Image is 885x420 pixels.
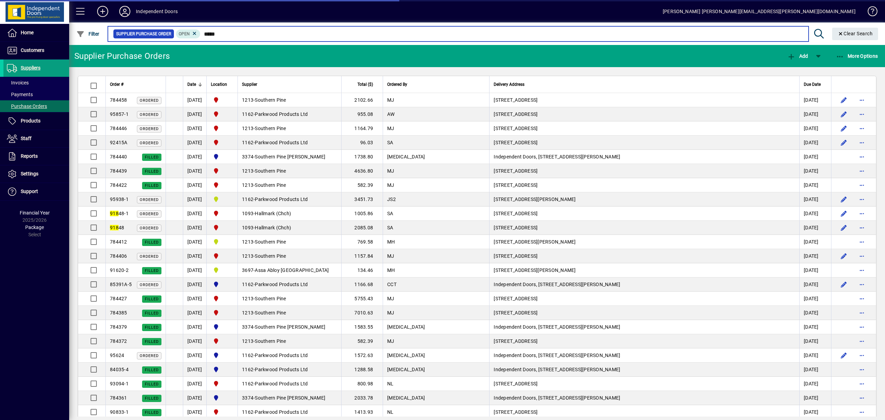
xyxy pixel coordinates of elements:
[489,277,799,292] td: Independent Doors, [STREET_ADDRESS][PERSON_NAME]
[387,126,394,131] span: MJ
[211,195,233,203] span: Timaru
[255,310,286,316] span: Southern Pine
[140,141,159,145] span: Ordered
[237,306,341,320] td: -
[183,292,206,306] td: [DATE]
[183,320,206,334] td: [DATE]
[136,6,178,17] div: Independent Doors
[387,97,394,103] span: MJ
[489,221,799,235] td: [STREET_ADDRESS]
[387,353,425,358] span: [MEDICAL_DATA]
[856,364,867,375] button: More options
[242,211,253,216] span: 1093
[387,168,394,174] span: MJ
[21,65,40,71] span: Suppliers
[242,140,253,145] span: 1162
[799,249,831,263] td: [DATE]
[387,296,394,301] span: MJ
[211,294,233,303] span: Christchurch
[237,249,341,263] td: -
[211,238,233,246] span: Timaru
[242,168,253,174] span: 1213
[110,282,132,287] span: 85391A-5
[145,240,159,245] span: Filled
[211,81,227,88] span: Location
[145,311,159,316] span: Filled
[211,337,233,345] span: Christchurch
[341,136,383,150] td: 96.03
[799,348,831,363] td: [DATE]
[187,81,196,88] span: Date
[804,81,827,88] div: Due Date
[3,77,69,89] a: Invoices
[110,310,127,316] span: 784385
[799,292,831,306] td: [DATE]
[799,178,831,192] td: [DATE]
[387,267,395,273] span: MH
[237,277,341,292] td: -
[110,296,127,301] span: 784427
[242,353,253,358] span: 1162
[116,30,171,37] span: Supplier Purchase Order
[255,225,291,230] span: Hallmark (Chch)
[110,239,127,245] span: 784412
[110,140,128,145] span: 92415A
[255,338,286,344] span: Southern Pine
[489,235,799,249] td: [STREET_ADDRESS][PERSON_NAME]
[856,222,867,233] button: More options
[140,98,159,103] span: Ordered
[145,268,159,273] span: Filled
[856,94,867,106] button: More options
[140,254,159,259] span: Ordered
[3,42,69,59] a: Customers
[211,181,233,189] span: Christchurch
[183,334,206,348] td: [DATE]
[183,107,206,121] td: [DATE]
[387,253,394,259] span: MJ
[387,310,394,316] span: MJ
[489,107,799,121] td: [STREET_ADDRESS]
[255,253,286,259] span: Southern Pine
[76,31,100,37] span: Filter
[832,28,878,40] button: Clear
[341,249,383,263] td: 1157.84
[255,182,286,188] span: Southern Pine
[799,136,831,150] td: [DATE]
[237,292,341,306] td: -
[237,221,341,235] td: -
[341,263,383,277] td: 134.46
[110,211,119,216] em: 918
[341,320,383,334] td: 1583.55
[74,51,170,62] div: Supplier Purchase Orders
[856,180,867,191] button: More options
[3,183,69,200] a: Support
[834,50,880,62] button: More Options
[489,306,799,320] td: [STREET_ADDRESS]
[183,235,206,249] td: [DATE]
[804,81,821,88] span: Due Date
[863,1,876,24] a: Knowledge Base
[211,110,233,118] span: Christchurch
[838,279,849,290] button: Edit
[838,137,849,148] button: Edit
[7,80,29,85] span: Invoices
[3,148,69,165] a: Reports
[838,208,849,219] button: Edit
[341,192,383,207] td: 3451.73
[183,207,206,221] td: [DATE]
[110,338,127,344] span: 784372
[145,339,159,344] span: Filled
[341,221,383,235] td: 2085.08
[255,296,286,301] span: Southern Pine
[341,207,383,221] td: 1005.86
[856,109,867,120] button: More options
[3,112,69,130] a: Products
[357,81,373,88] span: Total ($)
[110,182,127,188] span: 784422
[799,192,831,207] td: [DATE]
[838,109,849,120] button: Edit
[494,81,524,88] span: Delivery Address
[489,263,799,277] td: [STREET_ADDRESS][PERSON_NAME]
[255,267,329,273] span: Assa Abloy [GEOGRAPHIC_DATA]
[211,167,233,175] span: Christchurch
